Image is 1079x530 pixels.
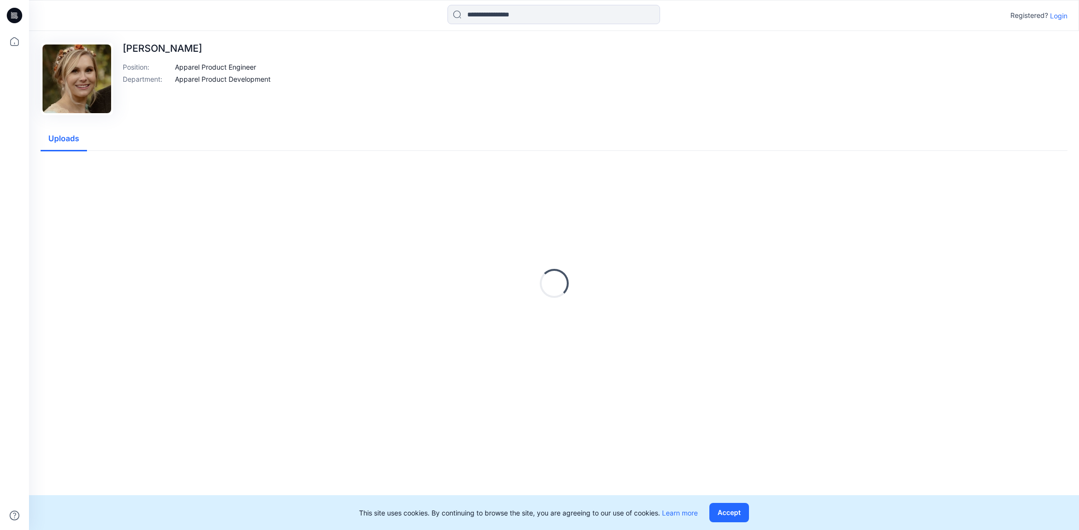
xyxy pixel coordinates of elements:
[1010,10,1048,21] p: Registered?
[123,74,171,84] p: Department :
[359,508,698,518] p: This site uses cookies. By continuing to browse the site, you are agreeing to our use of cookies.
[41,127,87,151] button: Uploads
[175,74,271,84] p: Apparel Product Development
[662,509,698,517] a: Learn more
[123,62,171,72] p: Position :
[43,44,111,113] img: Dempsi Filipek
[709,503,749,522] button: Accept
[1050,11,1067,21] p: Login
[123,43,271,54] p: [PERSON_NAME]
[175,62,256,72] p: Apparel Product Engineer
